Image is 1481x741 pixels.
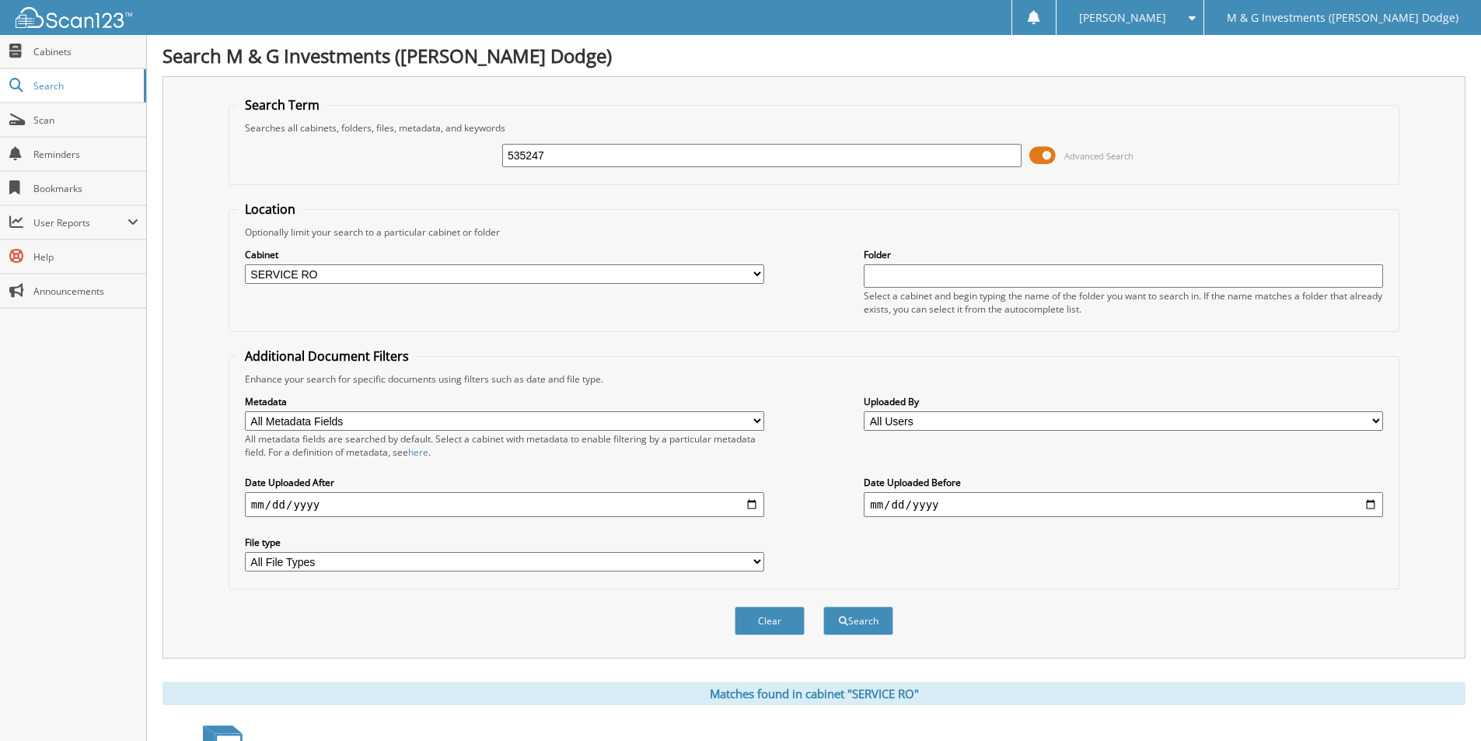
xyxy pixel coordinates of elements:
label: Folder [864,248,1383,261]
div: Matches found in cabinet "SERVICE RO" [162,682,1465,705]
div: All metadata fields are searched by default. Select a cabinet with metadata to enable filtering b... [245,432,764,459]
input: start [245,492,764,517]
div: Select a cabinet and begin typing the name of the folder you want to search in. If the name match... [864,289,1383,316]
input: end [864,492,1383,517]
span: Cabinets [33,45,138,58]
span: Help [33,250,138,264]
h1: Search M & G Investments ([PERSON_NAME] Dodge) [162,43,1465,68]
label: Uploaded By [864,395,1383,408]
span: M & G Investments ([PERSON_NAME] Dodge) [1227,13,1458,23]
img: scan123-logo-white.svg [16,7,132,28]
span: Advanced Search [1064,150,1133,162]
span: Reminders [33,148,138,161]
span: Scan [33,114,138,127]
span: Bookmarks [33,182,138,195]
span: [PERSON_NAME] [1079,13,1166,23]
span: Announcements [33,285,138,298]
legend: Location [237,201,303,218]
button: Clear [735,606,805,635]
span: Search [33,79,136,93]
button: Search [823,606,893,635]
legend: Search Term [237,96,327,114]
div: Searches all cabinets, folders, files, metadata, and keywords [237,121,1391,135]
label: Date Uploaded Before [864,476,1383,489]
label: File type [245,536,764,549]
label: Date Uploaded After [245,476,764,489]
span: User Reports [33,216,127,229]
div: Enhance your search for specific documents using filters such as date and file type. [237,372,1391,386]
label: Cabinet [245,248,764,261]
legend: Additional Document Filters [237,348,417,365]
div: Optionally limit your search to a particular cabinet or folder [237,225,1391,239]
a: here [408,446,428,459]
label: Metadata [245,395,764,408]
